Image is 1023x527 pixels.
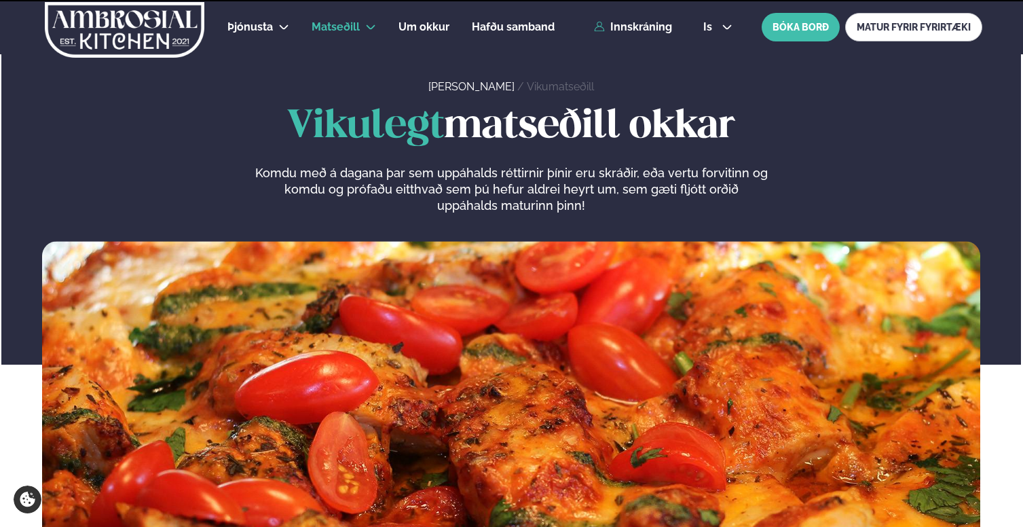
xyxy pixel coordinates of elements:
[14,486,41,513] a: Cookie settings
[42,105,980,149] h1: matseðill okkar
[227,20,273,33] span: Þjónusta
[845,13,982,41] a: MATUR FYRIR FYRIRTÆKI
[287,108,444,145] span: Vikulegt
[517,80,527,93] span: /
[594,21,672,33] a: Innskráning
[312,20,360,33] span: Matseðill
[703,22,716,33] span: is
[43,2,206,58] img: logo
[472,19,555,35] a: Hafðu samband
[472,20,555,33] span: Hafðu samband
[255,165,768,214] p: Komdu með á dagana þar sem uppáhalds réttirnir þínir eru skráðir, eða vertu forvitinn og komdu og...
[692,22,743,33] button: is
[227,19,273,35] a: Þjónusta
[428,80,515,93] a: [PERSON_NAME]
[398,20,449,33] span: Um okkur
[527,80,594,93] a: Vikumatseðill
[312,19,360,35] a: Matseðill
[398,19,449,35] a: Um okkur
[762,13,840,41] button: BÓKA BORÐ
